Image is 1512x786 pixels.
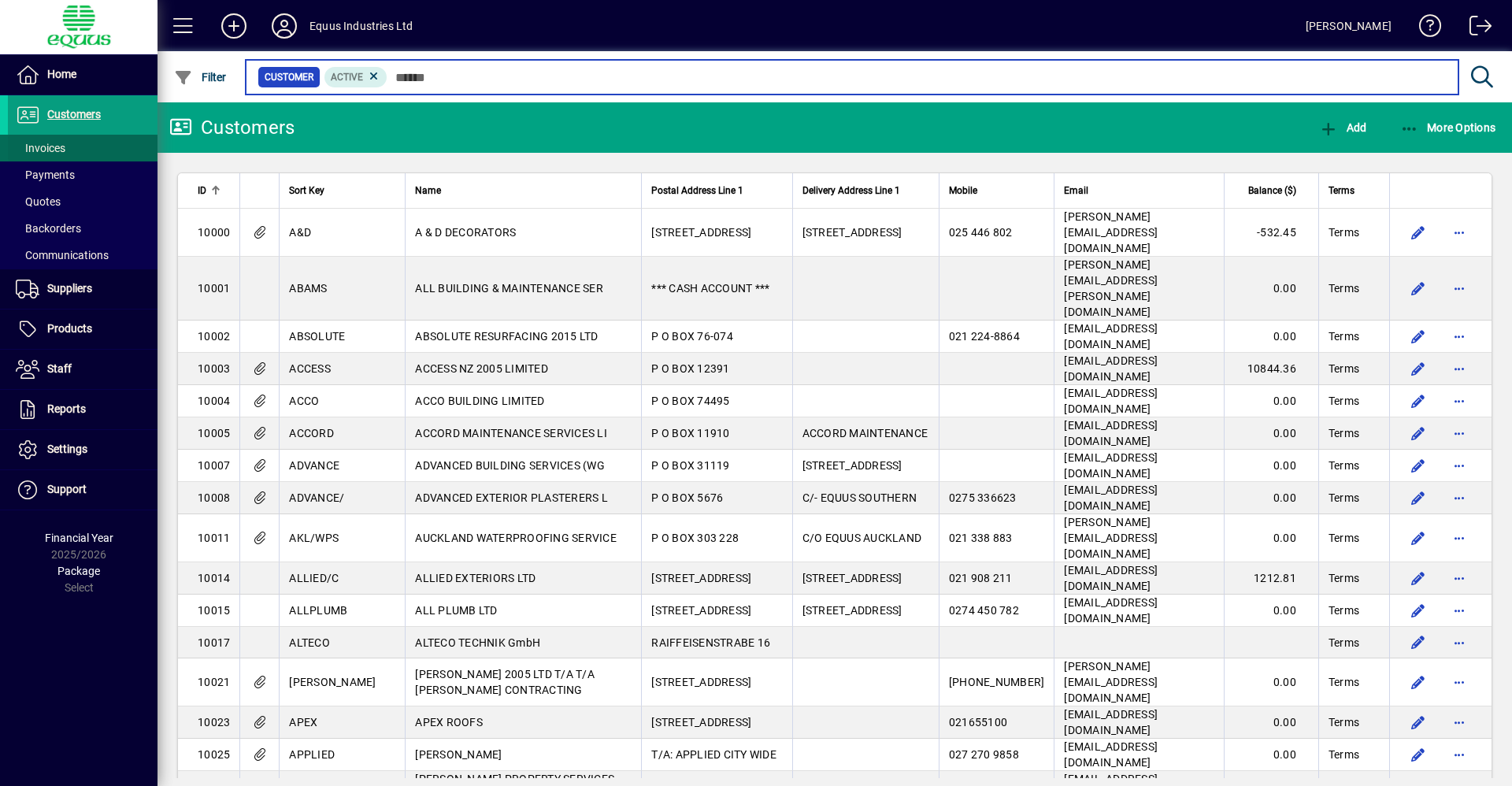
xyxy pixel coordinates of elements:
span: ACCESS [289,362,331,375]
button: More options [1447,598,1472,623]
span: ACCORD [289,427,334,439]
span: Support [47,483,87,495]
span: ALLIED EXTERIORS LTD [415,572,535,584]
span: C/O EQUUS AUCKLAND [802,532,922,544]
a: Staff [8,350,157,389]
span: [PERSON_NAME][EMAIL_ADDRESS][DOMAIN_NAME] [1064,516,1158,560]
span: [EMAIL_ADDRESS][DOMAIN_NAME] [1064,708,1158,736]
span: Terms [1329,280,1359,296]
button: Profile [259,12,309,40]
td: 0.00 [1224,417,1318,450]
span: Mobile [949,182,977,199]
span: ALL PLUMB LTD [415,604,497,617]
span: Terms [1329,182,1354,199]
a: Knowledge Base [1407,3,1442,54]
span: ALTECO [289,636,330,649]
button: Edit [1406,388,1431,413]
button: More options [1447,565,1472,591]
span: 10015 [198,604,230,617]
span: [STREET_ADDRESS] [651,604,751,617]
span: ACCORD MAINTENANCE SERVICES LI [415,427,607,439]
span: T/A: APPLIED CITY WIDE [651,748,776,761]
button: Filter [170,63,231,91]
span: Terms [1329,490,1359,506]
span: Terms [1329,425,1359,441]
span: Terms [1329,393,1359,409]
td: 0.00 [1224,658,1318,706]
span: [EMAIL_ADDRESS][DOMAIN_NAME] [1064,322,1158,350]
span: ADVANCE [289,459,339,472]
span: [EMAIL_ADDRESS][DOMAIN_NAME] [1064,740,1158,769]
span: [STREET_ADDRESS] [651,572,751,584]
td: 1212.81 [1224,562,1318,595]
span: APPLIED [289,748,335,761]
a: Products [8,310,157,349]
span: A&D [289,226,311,239]
span: Terms [1329,570,1359,586]
span: [STREET_ADDRESS] [802,226,902,239]
div: Name [415,182,632,199]
span: ID [198,182,206,199]
span: 10017 [198,636,230,649]
span: Terms [1329,714,1359,730]
mat-chip: Activation Status: Active [324,67,387,87]
span: Terms [1329,224,1359,240]
button: More options [1447,356,1472,381]
span: Financial Year [45,532,113,544]
span: ALLIED/C [289,572,339,584]
button: Edit [1406,598,1431,623]
button: More options [1447,324,1472,349]
a: Payments [8,161,157,188]
td: 0.00 [1224,595,1318,627]
span: Products [47,322,92,335]
span: Name [415,182,441,199]
span: Terms [1329,747,1359,762]
button: More options [1447,485,1472,510]
td: 0.00 [1224,514,1318,562]
button: More options [1447,421,1472,446]
span: ADVANCED BUILDING SERVICES (WG [415,459,605,472]
span: [STREET_ADDRESS] [651,676,751,688]
button: Edit [1406,220,1431,245]
span: AUCKLAND WATERPROOFING SERVICE [415,532,617,544]
span: P O BOX 11910 [651,427,729,439]
td: 10844.36 [1224,353,1318,385]
span: 10011 [198,532,230,544]
a: Backorders [8,215,157,242]
button: Edit [1406,356,1431,381]
button: More options [1447,525,1472,551]
span: ACCORD MAINTENANCE [802,427,928,439]
span: [STREET_ADDRESS] [651,716,751,729]
span: 10001 [198,282,230,295]
span: Terms [1329,635,1359,651]
span: [PHONE_NUMBER] [949,676,1045,688]
span: Add [1319,121,1366,134]
span: ACCESS NZ 2005 LIMITED [415,362,548,375]
button: More options [1447,388,1472,413]
span: Sort Key [289,182,324,199]
div: Mobile [949,182,1045,199]
span: P O BOX 74495 [651,395,729,407]
span: ADVANCE/ [289,491,344,504]
td: 0.00 [1224,450,1318,482]
span: Reports [47,402,86,415]
span: ALL BUILDING & MAINTENANCE SER [415,282,603,295]
div: Equus Industries Ltd [309,13,413,39]
button: More Options [1396,113,1500,142]
span: Invoices [16,142,65,154]
span: 10003 [198,362,230,375]
span: Settings [47,443,87,455]
a: Invoices [8,135,157,161]
button: Add [209,12,259,40]
span: P O BOX 303 228 [651,532,739,544]
span: Customer [265,69,313,85]
span: [EMAIL_ADDRESS][DOMAIN_NAME] [1064,564,1158,592]
button: Edit [1406,421,1431,446]
span: [PERSON_NAME][EMAIL_ADDRESS][DOMAIN_NAME] [1064,210,1158,254]
span: Filter [174,71,227,83]
span: [EMAIL_ADDRESS][DOMAIN_NAME] [1064,596,1158,625]
span: Active [331,72,363,83]
button: More options [1447,630,1472,655]
span: C/- EQUUS SOUTHERN [802,491,917,504]
span: 021 224-8864 [949,330,1020,343]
